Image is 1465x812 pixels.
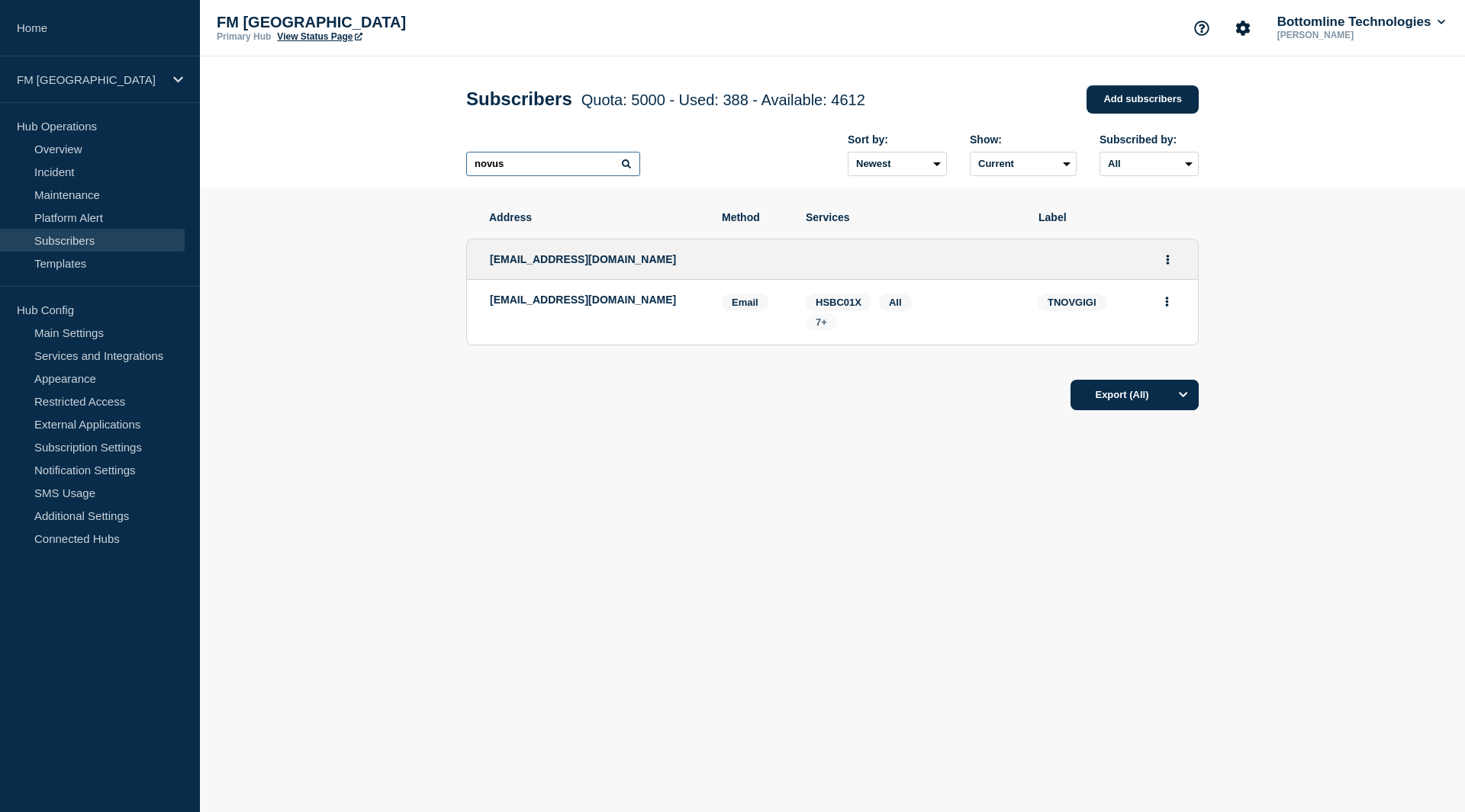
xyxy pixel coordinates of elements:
p: FM [GEOGRAPHIC_DATA] [217,14,522,31]
div: Subscribed by: [1100,133,1199,146]
select: Deleted [970,152,1077,176]
button: Support [1186,12,1218,44]
span: Quota: 5000 - Used: 388 - Available: 4612 [581,91,865,108]
span: HSBC01X [816,297,861,308]
div: Show: [970,133,1077,146]
span: Method [722,211,783,223]
a: Add subscribers [1087,85,1199,114]
span: All [889,297,902,308]
button: Actions [1158,290,1177,313]
p: FM [GEOGRAPHIC_DATA] [17,73,163,86]
h1: Subscribers [466,88,865,110]
p: [EMAIL_ADDRESS][DOMAIN_NAME] [490,294,699,306]
button: Options [1168,380,1199,410]
button: Export (All) [1071,380,1199,410]
span: TNOVGIGI [1038,294,1106,311]
select: Subscribed by [1100,152,1199,176]
button: Account settings [1227,12,1259,44]
select: Sort by [848,152,947,176]
button: Bottomline Technologies [1274,14,1448,30]
button: Actions [1158,248,1177,271]
span: Email [722,294,768,311]
p: [PERSON_NAME] [1274,30,1433,40]
span: Services [806,211,1016,223]
a: View Status Page [277,31,362,42]
span: 7+ [816,316,827,328]
span: Label [1038,211,1176,223]
p: Primary Hub [217,31,271,42]
div: Sort by: [848,133,947,146]
span: [EMAIL_ADDRESS][DOMAIN_NAME] [490,253,676,265]
input: Search subscribers [466,152,640,176]
span: Address [489,211,699,223]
